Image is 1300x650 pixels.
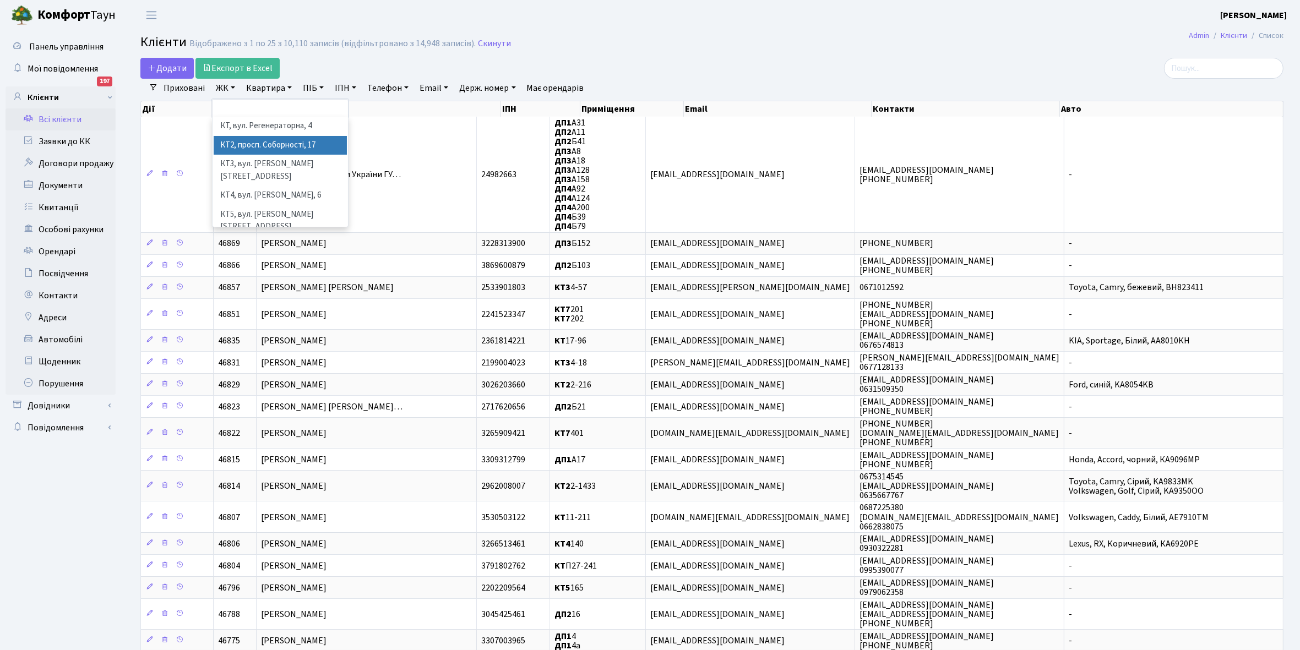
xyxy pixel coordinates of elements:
span: [PERSON_NAME] [261,379,327,391]
span: [EMAIL_ADDRESS][DOMAIN_NAME] [650,335,785,347]
a: Експорт в Excel [195,58,280,79]
a: Квитанції [6,196,116,219]
span: - [1069,427,1072,439]
input: Пошук... [1164,58,1283,79]
span: 46775 [218,635,240,647]
span: 2241523347 [481,308,525,320]
a: [PERSON_NAME] [1220,9,1287,22]
th: Контакти [872,101,1060,117]
span: 3026203660 [481,379,525,391]
span: Таун [37,6,116,25]
span: [PERSON_NAME] [261,260,327,272]
span: - [1069,308,1072,320]
span: 46851 [218,308,240,320]
span: 17-96 [554,335,586,347]
th: Дії [141,101,214,117]
span: [EMAIL_ADDRESS][DOMAIN_NAME] [PHONE_NUMBER] [860,396,994,417]
span: 46823 [218,401,240,413]
b: КТ7 [554,313,570,325]
span: [PHONE_NUMBER] [EMAIL_ADDRESS][DOMAIN_NAME] [PHONE_NUMBER] [860,299,994,330]
span: - [1069,560,1072,572]
span: [EMAIL_ADDRESS][DOMAIN_NAME] [650,480,785,492]
span: Toyota, Camry, бежевий, BH823411 [1069,282,1204,294]
span: 4-57 [554,282,587,294]
b: КТ3 [554,282,570,294]
a: Має орендарів [523,79,589,97]
span: Toyota, Camry, Сірий, KA9833MK Volkswagen, Golf, Сірий, KA9350OO [1069,476,1204,497]
span: [PERSON_NAME] [261,335,327,347]
span: 46788 [218,608,240,620]
th: ІПН [501,101,580,117]
b: КТ3 [554,357,570,369]
b: ДП3 [554,173,572,185]
b: КТ2 [554,480,570,492]
span: 140 [554,538,584,550]
span: [PERSON_NAME] [261,560,327,572]
a: Клієнти [6,86,116,108]
a: Клієнти [1221,30,1247,41]
span: 46831 [218,357,240,369]
a: Автомобілі [6,329,116,351]
a: Додати [140,58,194,79]
span: [PERSON_NAME] [261,427,327,439]
span: [PERSON_NAME] [261,538,327,550]
span: Панель управління [29,41,104,53]
span: [EMAIL_ADDRESS][DOMAIN_NAME] [650,454,785,466]
span: 2361814221 [481,335,525,347]
b: [PERSON_NAME] [1220,9,1287,21]
b: КТ [554,511,565,523]
span: 2962008007 [481,480,525,492]
span: 11-211 [554,511,591,523]
span: 46829 [218,379,240,391]
span: - [1069,168,1072,181]
span: [EMAIL_ADDRESS][DOMAIN_NAME] [650,635,785,647]
b: ДП4 [554,211,572,223]
span: [EMAIL_ADDRESS][DOMAIN_NAME] [650,238,785,250]
span: 16 [554,608,580,620]
span: - [1069,635,1072,647]
a: Приховані [159,79,209,97]
span: [PERSON_NAME] [261,608,327,620]
span: 3266513461 [481,538,525,550]
span: [EMAIL_ADDRESS][DOMAIN_NAME] [PHONE_NUMBER] [860,255,994,276]
b: КТ [554,560,565,572]
span: 46866 [218,260,240,272]
span: 46806 [218,538,240,550]
th: Email [684,101,872,117]
span: 46822 [218,427,240,439]
b: ДП2 [554,401,572,413]
span: [PERSON_NAME] [261,308,327,320]
span: Б103 [554,260,590,272]
span: 2-1433 [554,480,596,492]
b: ДП1 [554,630,572,642]
a: Панель управління [6,36,116,58]
span: [EMAIL_ADDRESS][DOMAIN_NAME] [PHONE_NUMBER] [860,164,994,185]
span: 3228313900 [481,238,525,250]
span: [EMAIL_ADDRESS][DOMAIN_NAME] [650,379,785,391]
span: [PERSON_NAME] [261,635,327,647]
b: ДП1 [554,454,572,466]
span: - [1069,238,1072,250]
span: Б21 [554,401,586,413]
span: [PERSON_NAME] [261,480,327,492]
b: ДП3 [554,164,572,176]
span: П27-241 [554,560,597,572]
li: КТ5, вул. [PERSON_NAME][STREET_ADDRESS] [214,205,347,237]
span: [EMAIL_ADDRESS][DOMAIN_NAME] [650,608,785,620]
span: [PHONE_NUMBER] [860,238,933,250]
b: ДП2 [554,260,572,272]
th: Авто [1060,101,1283,117]
b: ДП1 [554,117,572,129]
span: 2717620656 [481,401,525,413]
span: 2202209564 [481,582,525,594]
span: Клієнти [140,32,187,52]
b: КТ7 [554,303,570,315]
a: Договори продажу [6,152,116,174]
a: Довідники [6,395,116,417]
span: [EMAIL_ADDRESS][DOMAIN_NAME] [650,582,785,594]
span: Ford, синій, KA8054KB [1069,379,1154,391]
b: КТ7 [554,427,570,439]
li: КТ4, вул. [PERSON_NAME], 6 [214,186,347,205]
a: Посвідчення [6,263,116,285]
span: [EMAIL_ADDRESS][DOMAIN_NAME] [650,308,785,320]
